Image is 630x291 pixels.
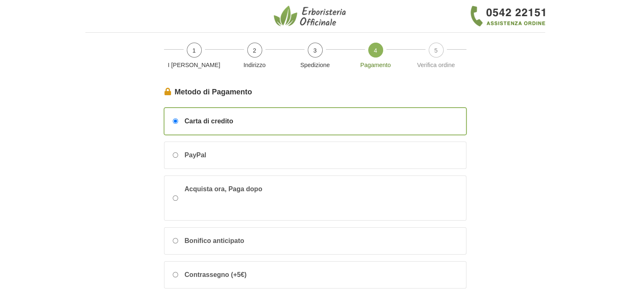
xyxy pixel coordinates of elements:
[185,150,206,160] span: PayPal
[228,61,282,70] p: Indirizzo
[185,116,233,126] span: Carta di credito
[185,194,309,209] iframe: PayPal Message 1
[173,195,178,201] input: Acquista ora, Paga dopo
[368,43,383,58] span: 4
[167,61,221,70] p: I [PERSON_NAME]
[274,5,348,27] img: Erboristeria Officinale
[185,270,247,280] span: Contrassegno (+5€)
[173,272,178,277] input: Contrassegno (+5€)
[164,87,466,98] legend: Metodo di Pagamento
[173,152,178,158] input: PayPal
[349,61,403,70] p: Pagamento
[185,184,309,212] span: Acquista ora, Paga dopo
[187,43,202,58] span: 1
[288,61,342,70] p: Spedizione
[185,236,244,246] span: Bonifico anticipato
[247,43,262,58] span: 2
[173,238,178,243] input: Bonifico anticipato
[173,118,178,124] input: Carta di credito
[308,43,323,58] span: 3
